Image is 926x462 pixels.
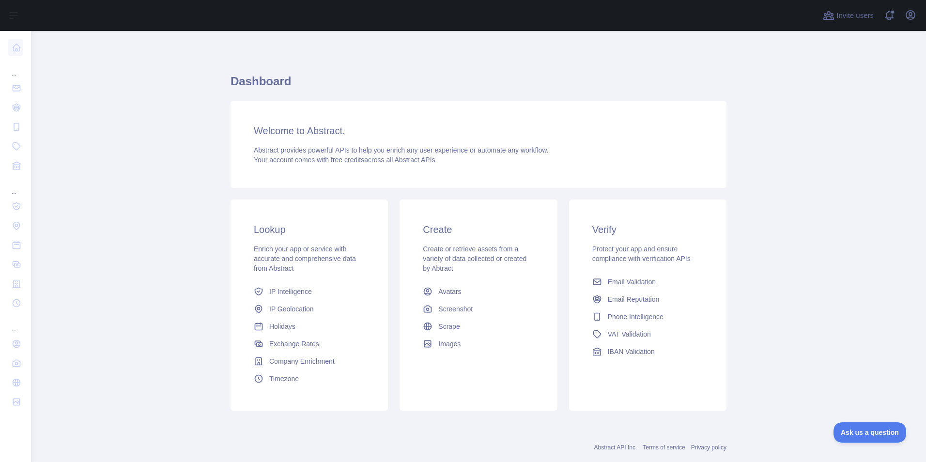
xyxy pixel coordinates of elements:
span: Email Reputation [608,294,660,304]
span: Exchange Rates [269,339,319,349]
span: Phone Intelligence [608,312,664,322]
a: Email Validation [588,273,707,291]
span: Email Validation [608,277,656,287]
a: IP Intelligence [250,283,369,300]
span: IBAN Validation [608,347,655,356]
span: Protect your app and ensure compliance with verification APIs [592,245,691,262]
h3: Create [423,223,534,236]
span: IP Geolocation [269,304,314,314]
button: Invite users [821,8,876,23]
h1: Dashboard [231,74,726,97]
span: Abstract provides powerful APIs to help you enrich any user experience or automate any workflow. [254,146,549,154]
a: IP Geolocation [250,300,369,318]
a: Images [419,335,538,353]
div: ... [8,314,23,333]
a: IBAN Validation [588,343,707,360]
span: Company Enrichment [269,356,335,366]
a: Timezone [250,370,369,387]
div: ... [8,176,23,196]
a: Exchange Rates [250,335,369,353]
a: Terms of service [643,444,685,451]
span: Screenshot [438,304,473,314]
a: Email Reputation [588,291,707,308]
a: Holidays [250,318,369,335]
span: Holidays [269,322,295,331]
span: Your account comes with across all Abstract APIs. [254,156,437,164]
a: Avatars [419,283,538,300]
span: Create or retrieve assets from a variety of data collected or created by Abtract [423,245,526,272]
iframe: Toggle Customer Support [833,422,907,443]
span: Timezone [269,374,299,384]
a: Scrape [419,318,538,335]
span: Enrich your app or service with accurate and comprehensive data from Abstract [254,245,356,272]
span: Scrape [438,322,460,331]
a: VAT Validation [588,325,707,343]
span: Invite users [836,10,874,21]
div: ... [8,58,23,77]
span: free credits [331,156,364,164]
a: Company Enrichment [250,353,369,370]
h3: Welcome to Abstract. [254,124,703,138]
span: IP Intelligence [269,287,312,296]
h3: Lookup [254,223,365,236]
a: Screenshot [419,300,538,318]
span: VAT Validation [608,329,651,339]
h3: Verify [592,223,703,236]
a: Privacy policy [691,444,726,451]
span: Avatars [438,287,461,296]
a: Phone Intelligence [588,308,707,325]
a: Abstract API Inc. [594,444,637,451]
span: Images [438,339,461,349]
